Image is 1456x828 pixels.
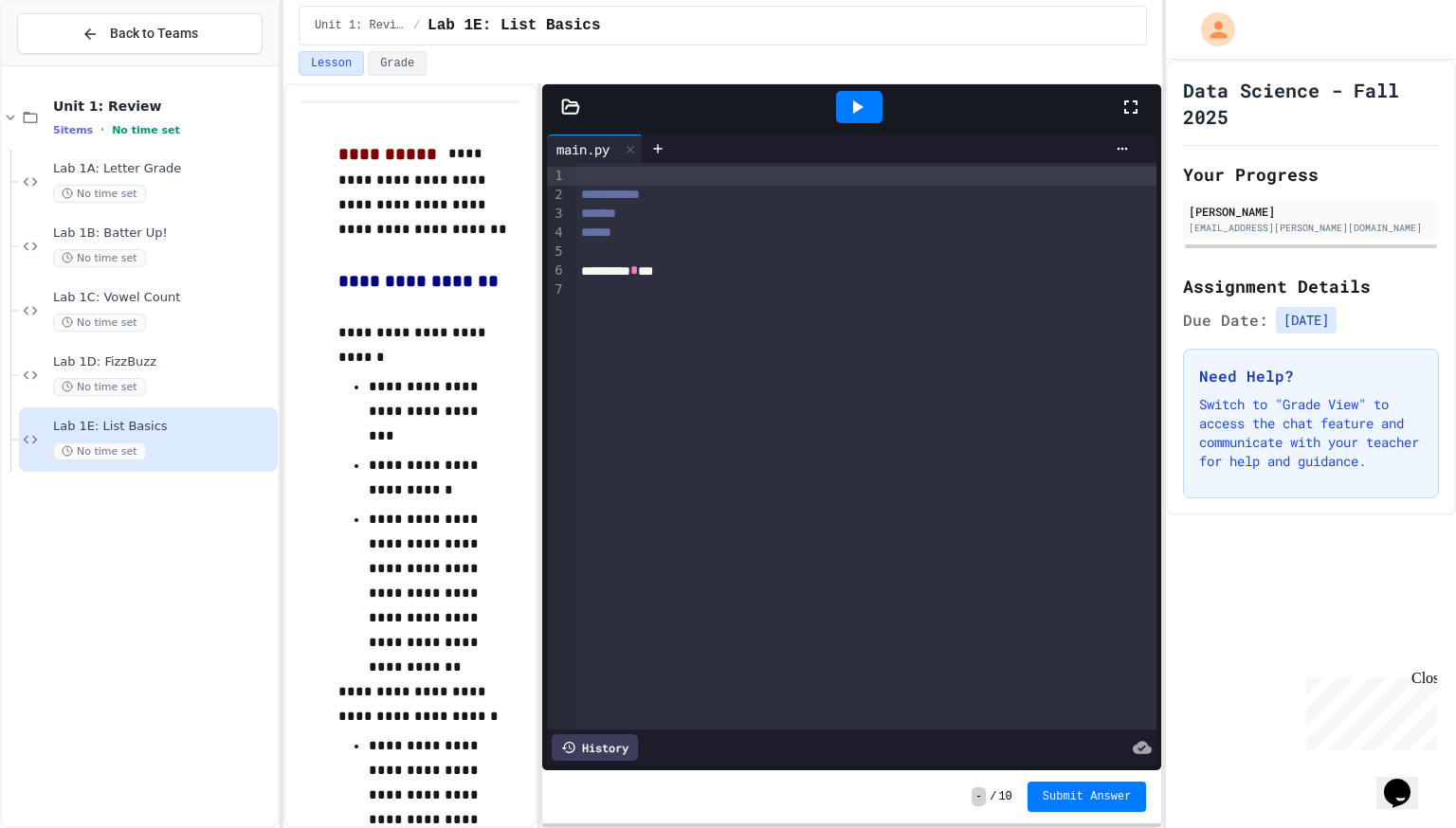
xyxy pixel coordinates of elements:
span: 10 [998,789,1011,804]
span: No time set [53,249,146,267]
span: No time set [53,185,146,203]
iframe: chat widget [1299,670,1437,750]
button: Back to Teams [17,13,263,54]
span: Lab 1A: Letter Grade [53,161,274,177]
div: 4 [547,224,566,243]
h3: Need Help? [1199,365,1423,387]
span: Lab 1E: List Basics [428,14,600,37]
span: Lab 1C: Vowel Count [53,290,274,306]
p: Switch to "Grade View" to access the chat feature and communicate with your teacher for help and ... [1199,395,1423,471]
div: 1 [547,167,566,186]
span: Unit 1: Review [315,18,406,33]
div: [PERSON_NAME] [1189,203,1433,220]
div: 7 [547,280,566,299]
div: main.py [547,135,643,163]
button: Submit Answer [1028,782,1147,812]
span: Lab 1B: Batter Up! [53,225,274,242]
div: main.py [547,139,619,159]
span: Lab 1E: List Basics [53,419,274,435]
span: Submit Answer [1043,789,1132,804]
button: Lesson [299,51,364,76]
div: [EMAIL_ADDRESS][PERSON_NAME][DOMAIN_NAME] [1189,221,1433,235]
div: 2 [547,186,566,205]
div: Chat with us now!Close [8,8,131,120]
span: No time set [112,124,180,136]
div: 5 [547,243,566,261]
span: Unit 1: Review [53,98,274,115]
div: 3 [547,205,566,224]
span: / [990,789,996,804]
h2: Assignment Details [1183,273,1439,299]
span: Due Date: [1183,309,1268,332]
span: No time set [53,378,146,396]
span: / [413,18,420,33]
span: No time set [53,442,146,460]
iframe: chat widget [1376,752,1437,809]
span: • [100,122,104,137]
button: Grade [368,51,427,76]
div: My Account [1181,8,1240,51]
div: History [552,734,638,761]
h2: Your Progress [1183,161,1439,188]
span: [DATE] [1276,307,1337,333]
span: 5 items [53,124,93,136]
span: - [972,787,986,806]
div: 6 [547,261,566,280]
h1: Data Science - Fall 2025 [1183,77,1439,130]
span: Back to Teams [110,24,198,44]
span: No time set [53,314,146,332]
span: Lab 1D: FizzBuzz [53,354,274,370]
